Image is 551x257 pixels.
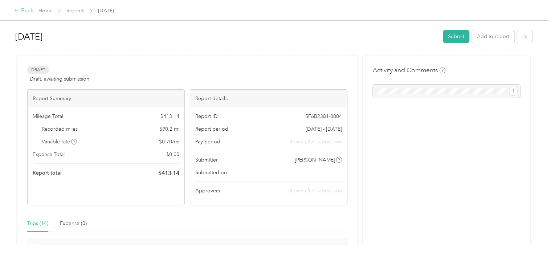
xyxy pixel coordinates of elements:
[373,66,445,75] h4: Activity and Comments
[190,90,347,107] div: Report details
[30,75,89,83] span: Draft, awaiting submission
[195,113,218,120] span: Report ID
[295,156,335,164] span: [PERSON_NAME]
[195,156,218,164] span: Submitter
[98,7,114,15] span: [DATE]
[27,220,48,228] div: Trips (14)
[195,125,228,133] span: Report period
[166,151,179,158] span: $ 0.00
[38,8,53,14] a: Home
[33,151,65,158] span: Expense Total
[195,169,227,176] span: Submitted on
[443,30,469,43] button: Submit
[305,113,342,120] span: 5F6B2381-0004
[28,90,184,107] div: Report Summary
[33,113,63,120] span: Mileage Total
[472,30,514,43] button: Add to report
[159,138,179,146] span: $ 0.70 / mi
[195,138,220,146] span: Pay period
[340,169,342,176] span: -
[510,216,551,257] iframe: Everlance-gr Chat Button Frame
[15,7,33,15] div: Back
[159,125,179,133] span: 590.2 mi
[42,138,77,146] span: Variable rate
[15,28,438,45] h1: Aug 2025
[27,66,49,74] span: Draft
[33,169,62,177] span: Report total
[158,169,179,178] span: $ 413.14
[289,188,342,194] span: shown after submission
[289,138,342,146] span: shown after submission
[42,125,78,133] span: Recorded miles
[60,220,87,228] div: Expense (0)
[160,113,179,120] span: $ 413.14
[306,125,342,133] span: [DATE] - [DATE]
[66,8,84,14] a: Reports
[195,187,220,195] span: Approvers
